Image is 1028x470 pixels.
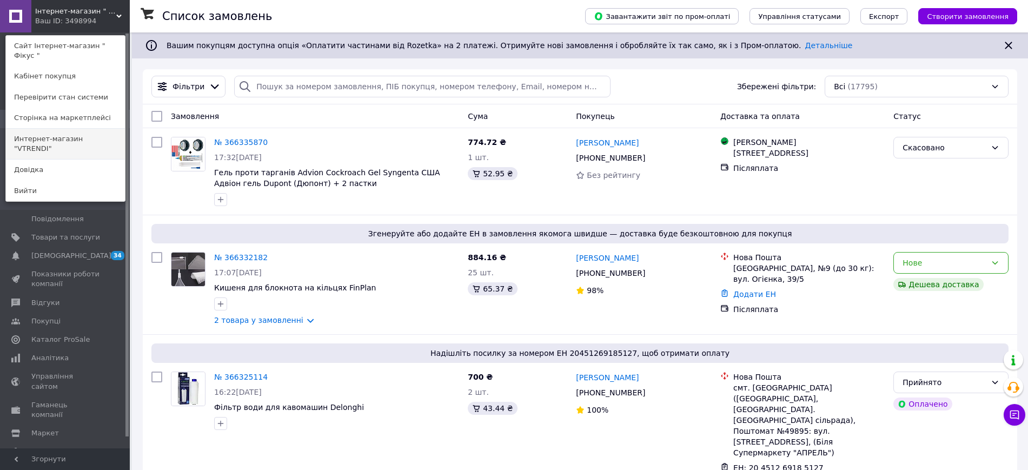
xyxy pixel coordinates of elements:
[594,11,730,21] span: Завантажити звіт по пром-оплаті
[171,137,205,171] img: Фото товару
[31,269,100,289] span: Показники роботи компанії
[576,112,614,121] span: Покупець
[173,81,204,92] span: Фільтри
[733,382,885,458] div: смт. [GEOGRAPHIC_DATA] ([GEOGRAPHIC_DATA], [GEOGRAPHIC_DATA]. [GEOGRAPHIC_DATA] сільрада), Поштом...
[468,282,517,295] div: 65.37 ₴
[893,112,921,121] span: Статус
[31,428,59,438] span: Маркет
[171,372,205,406] a: Фото товару
[6,129,125,159] a: Интернет-магазин "VTRENDI"
[737,81,816,92] span: Збережені фільтри:
[171,137,205,171] a: Фото товару
[576,253,639,263] a: [PERSON_NAME]
[574,150,647,166] div: [PHONE_NUMBER]
[214,153,262,162] span: 17:32[DATE]
[234,76,611,97] input: Пошук за номером замовлення, ПІБ покупця, номером телефону, Email, номером накладної
[893,278,983,291] div: Дешева доставка
[31,335,90,345] span: Каталог ProSale
[35,6,116,16] span: Інтернет-магазин " Фікус "
[903,376,986,388] div: Прийнято
[574,266,647,281] div: [PHONE_NUMBER]
[805,41,853,50] a: Детальніше
[1004,404,1025,426] button: Чат з покупцем
[758,12,841,21] span: Управління статусами
[214,268,262,277] span: 17:07[DATE]
[574,385,647,400] div: [PHONE_NUMBER]
[733,304,885,315] div: Післяплата
[31,400,100,420] span: Гаманець компанії
[587,286,603,295] span: 98%
[468,373,493,381] span: 700 ₴
[31,372,100,391] span: Управління сайтом
[156,228,1004,239] span: Згенеруйте або додайте ЕН в замовлення якомога швидше — доставка буде безкоштовною для покупця
[587,171,640,180] span: Без рейтингу
[468,253,506,262] span: 884.16 ₴
[468,138,506,147] span: 774.72 ₴
[214,403,364,412] a: Фільтр води для кавомашин Delonghi
[162,10,272,23] h1: Список замовлень
[6,66,125,87] a: Кабінет покупця
[6,160,125,180] a: Довідка
[6,108,125,128] a: Сторінка на маркетплейсі
[6,36,125,66] a: Сайт Інтернет-магазин " Фікус "
[468,153,489,162] span: 1 шт.
[31,447,87,456] span: Налаштування
[214,138,268,147] a: № 366335870
[576,372,639,383] a: [PERSON_NAME]
[214,388,262,396] span: 16:22[DATE]
[587,406,608,414] span: 100%
[468,388,489,396] span: 2 шт.
[733,148,885,158] div: [STREET_ADDRESS]
[156,348,1004,359] span: Надішліть посилку за номером ЕН 20451269185127, щоб отримати оплату
[733,252,885,263] div: Нова Пошта
[750,8,850,24] button: Управління статусами
[834,81,845,92] span: Всі
[869,12,899,21] span: Експорт
[31,298,59,308] span: Відгуки
[214,168,440,188] a: Гель проти тарганів Advion Cockroach Gel Syngenta США Адвіон гель Dupont (Дюпонт) + 2 пастки
[893,398,952,411] div: Оплачено
[31,233,100,242] span: Товари та послуги
[733,372,885,382] div: Нова Пошта
[576,137,639,148] a: [PERSON_NAME]
[214,316,303,325] a: 2 товара у замовленні
[172,372,205,406] img: Фото товару
[733,137,885,148] div: [PERSON_NAME]
[468,112,488,121] span: Cума
[171,112,219,121] span: Замовлення
[214,283,376,292] a: Кишеня для блокнота на кільцях FinPlan
[31,214,84,224] span: Повідомлення
[214,373,268,381] a: № 366325114
[860,8,908,24] button: Експорт
[6,87,125,108] a: Перевірити стан системи
[847,82,877,91] span: (17795)
[111,251,124,260] span: 34
[35,16,81,26] div: Ваш ID: 3498994
[214,253,268,262] a: № 366332182
[733,290,776,299] a: Додати ЕН
[733,263,885,284] div: [GEOGRAPHIC_DATA], №9 (до 30 кг): вул. Огієнка, 39/5
[733,163,885,174] div: Післяплата
[468,167,517,180] div: 52.95 ₴
[167,41,852,50] span: Вашим покупцям доступна опція «Оплатити частинами від Rozetka» на 2 платежі. Отримуйте нові замов...
[720,112,800,121] span: Доставка та оплата
[585,8,739,24] button: Завантажити звіт по пром-оплаті
[31,316,61,326] span: Покупці
[171,252,205,287] a: Фото товару
[907,11,1017,20] a: Створити замовлення
[903,257,986,269] div: Нове
[6,181,125,201] a: Вийти
[31,251,111,261] span: [DEMOGRAPHIC_DATA]
[468,268,494,277] span: 25 шт.
[903,142,986,154] div: Скасовано
[468,402,517,415] div: 43.44 ₴
[31,353,69,363] span: Аналітика
[918,8,1017,24] button: Створити замовлення
[171,253,205,286] img: Фото товару
[927,12,1009,21] span: Створити замовлення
